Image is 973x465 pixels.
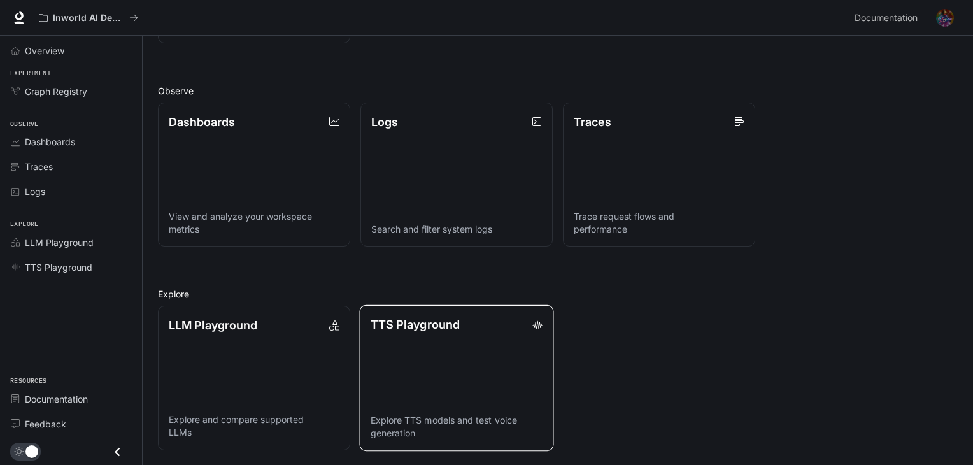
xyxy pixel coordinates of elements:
p: Explore TTS models and test voice generation [371,414,543,440]
a: Documentation [849,5,927,31]
p: Traces [574,113,611,131]
span: Dashboards [25,135,75,148]
span: Documentation [25,392,88,406]
a: Overview [5,39,137,62]
img: User avatar [936,9,954,27]
span: Documentation [855,10,918,26]
a: TTS Playground [5,256,137,278]
p: TTS Playground [371,316,460,333]
span: Logs [25,185,45,198]
span: TTS Playground [25,261,92,274]
a: LLM Playground [5,231,137,254]
span: LLM Playground [25,236,94,249]
button: All workspaces [33,5,144,31]
span: Dark mode toggle [25,444,38,458]
a: TracesTrace request flows and performance [563,103,755,247]
p: Logs [371,113,398,131]
p: Trace request flows and performance [574,210,744,236]
a: LogsSearch and filter system logs [360,103,553,247]
span: Feedback [25,417,66,431]
a: Documentation [5,388,137,410]
a: Graph Registry [5,80,137,103]
h2: Observe [158,84,958,97]
p: Explore and compare supported LLMs [169,413,339,439]
span: Overview [25,44,64,57]
a: LLM PlaygroundExplore and compare supported LLMs [158,306,350,450]
a: DashboardsView and analyze your workspace metrics [158,103,350,247]
p: Dashboards [169,113,235,131]
p: View and analyze your workspace metrics [169,210,339,236]
a: Feedback [5,413,137,435]
span: Traces [25,160,53,173]
a: Traces [5,155,137,178]
p: Inworld AI Demos [53,13,124,24]
span: Graph Registry [25,85,87,98]
h2: Explore [158,287,958,301]
p: Search and filter system logs [371,223,542,236]
a: TTS PlaygroundExplore TTS models and test voice generation [359,305,553,451]
a: Logs [5,180,137,203]
p: LLM Playground [169,317,257,334]
button: Close drawer [103,439,132,465]
button: User avatar [932,5,958,31]
a: Dashboards [5,131,137,153]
